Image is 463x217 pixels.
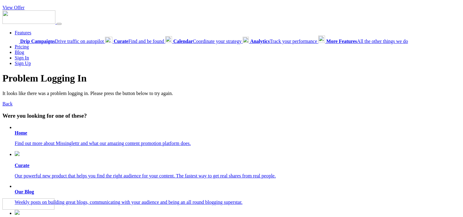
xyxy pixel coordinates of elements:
button: Menu [57,23,62,25]
b: More Features [326,39,357,44]
a: AnalyticsTrack your performance [243,39,318,44]
img: Missinglettr - Social Media Marketing for content focused teams | Product Hunt [2,198,54,210]
a: Blog [15,50,24,55]
a: Home Find out more about Missinglettr and what our amazing content promotion platform does. [15,130,461,146]
b: Curate [114,39,128,44]
b: Drip Campaigns [20,39,55,44]
img: revenue.png [15,210,20,215]
a: Drip CampaignsDrive traffic on autopilot [15,39,105,44]
a: Curate Our powerful new product that helps you find the right audience for your content. The fast... [15,151,461,179]
div: Features [15,36,461,44]
b: Calendar [173,39,193,44]
a: Pricing [15,44,29,49]
a: Our Blog Weekly posts on building great blogs, communicating with your audience and being an all ... [15,189,461,205]
a: Back [2,101,13,106]
span: Drive traffic on autopilot [20,39,104,44]
a: More FeaturesAll the other things we do [318,39,408,44]
a: Sign In [15,55,29,60]
b: Our Blog [15,189,34,194]
p: Our powerful new product that helps you find the right audience for your content. The fastest way... [15,173,461,179]
span: All the other things we do [326,39,408,44]
b: Home [15,130,27,135]
a: CurateFind and be found [105,39,165,44]
p: Find out more about Missinglettr and what our amazing content promotion platform does. [15,141,461,146]
img: curate.png [15,151,20,156]
a: View Offer [2,5,24,10]
p: Weekly posts on building great blogs, communicating with your audience and being an all round blo... [15,200,461,205]
span: Track your performance [250,39,317,44]
a: Features [15,30,31,35]
p: It looks like there was a problem logging in. Please press the button below to try again. [2,91,461,96]
b: Analytics [250,39,270,44]
a: Sign Up [15,61,31,66]
h3: Were you looking for one of these? [2,112,461,119]
h1: Problem Logging In [2,73,461,84]
b: Curate [15,163,29,168]
a: CalendarCoordinate your strategy [165,39,243,44]
span: Find and be found [114,39,164,44]
span: Coordinate your strategy [173,39,241,44]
